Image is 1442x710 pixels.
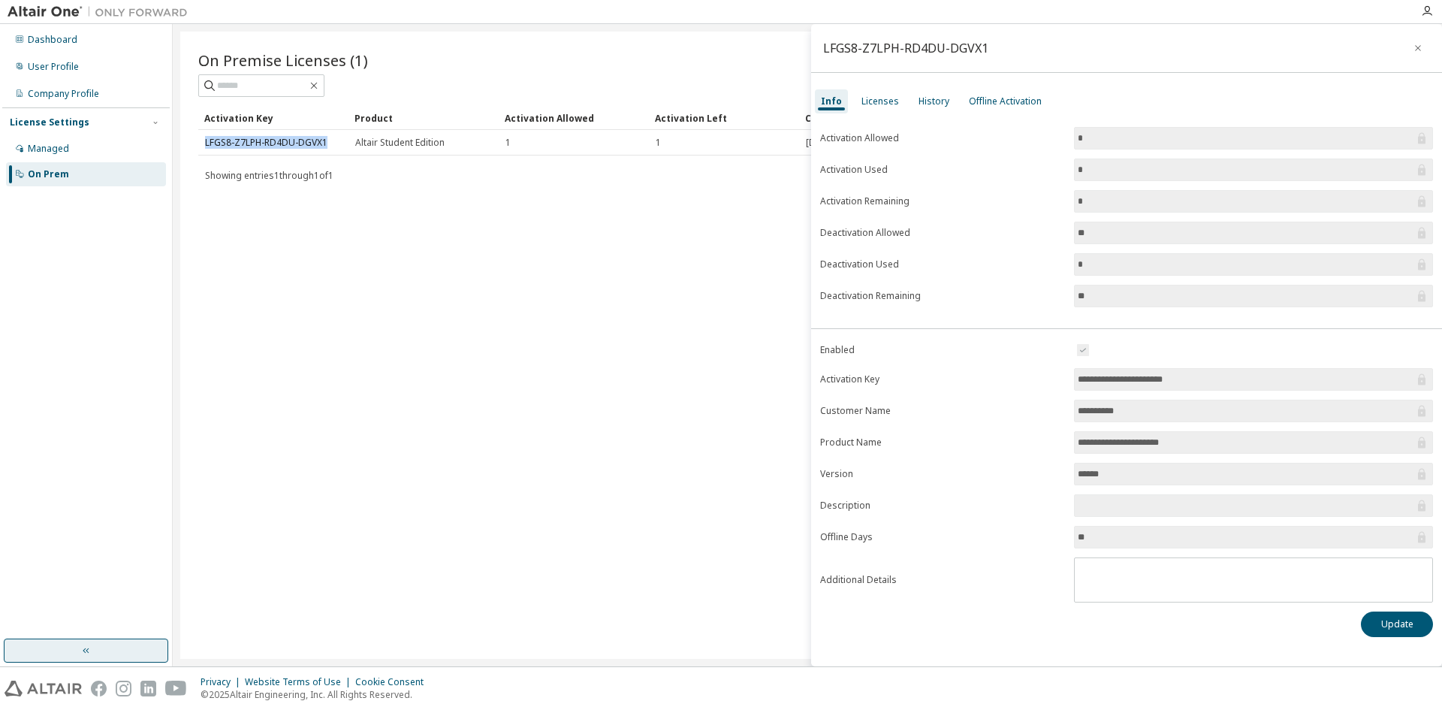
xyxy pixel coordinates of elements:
label: Activation Used [820,164,1065,176]
label: Enabled [820,344,1065,356]
label: Deactivation Used [820,258,1065,270]
div: User Profile [28,61,79,73]
div: Dashboard [28,34,77,46]
img: altair_logo.svg [5,681,82,696]
div: Activation Left [655,106,793,130]
span: Showing entries 1 through 1 of 1 [205,169,333,182]
label: Product Name [820,437,1065,449]
div: Privacy [201,676,245,688]
label: Description [820,500,1065,512]
img: facebook.svg [91,681,107,696]
div: Product [354,106,493,130]
div: License Settings [10,116,89,128]
span: Altair Student Edition [355,137,445,149]
div: Licenses [861,95,899,107]
div: Activation Allowed [505,106,643,130]
span: 1 [505,137,511,149]
div: Activation Key [204,106,342,130]
img: youtube.svg [165,681,187,696]
span: [DATE] 03:27:59 [806,137,873,149]
label: Deactivation Allowed [820,227,1065,239]
div: History [919,95,949,107]
img: Altair One [8,5,195,20]
div: Offline Activation [969,95,1042,107]
div: Company Profile [28,88,99,100]
span: On Premise Licenses (1) [198,50,368,71]
span: 1 [656,137,661,149]
div: Cookie Consent [355,676,433,688]
img: linkedin.svg [140,681,156,696]
button: Update [1361,612,1433,637]
label: Version [820,468,1065,480]
img: instagram.svg [116,681,131,696]
label: Activation Key [820,373,1065,385]
div: Managed [28,143,69,155]
label: Offline Days [820,531,1065,543]
div: Creation Date [805,106,1350,130]
div: LFGS8-Z7LPH-RD4DU-DGVX1 [823,42,988,54]
label: Additional Details [820,574,1065,586]
label: Deactivation Remaining [820,290,1065,302]
div: Info [821,95,842,107]
div: On Prem [28,168,69,180]
label: Activation Remaining [820,195,1065,207]
p: © 2025 Altair Engineering, Inc. All Rights Reserved. [201,688,433,701]
label: Customer Name [820,405,1065,417]
a: LFGS8-Z7LPH-RD4DU-DGVX1 [205,136,327,149]
div: Website Terms of Use [245,676,355,688]
label: Activation Allowed [820,132,1065,144]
